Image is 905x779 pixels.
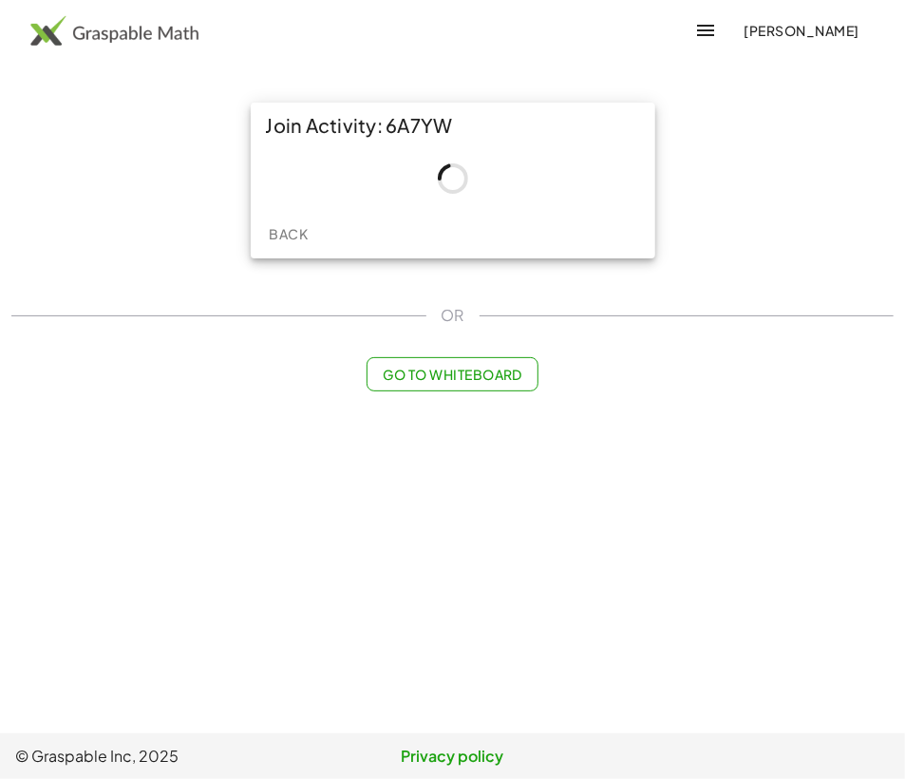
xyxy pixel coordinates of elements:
button: Go to Whiteboard [367,357,538,391]
span: OR [442,304,464,327]
span: [PERSON_NAME] [744,22,859,39]
span: © Graspable Inc, 2025 [15,745,307,768]
a: Privacy policy [307,745,598,768]
button: Back [258,217,319,251]
button: [PERSON_NAME] [728,13,875,47]
div: Join Activity: 6A7YW [251,103,655,148]
span: Back [269,225,308,242]
span: Go to Whiteboard [383,366,522,383]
